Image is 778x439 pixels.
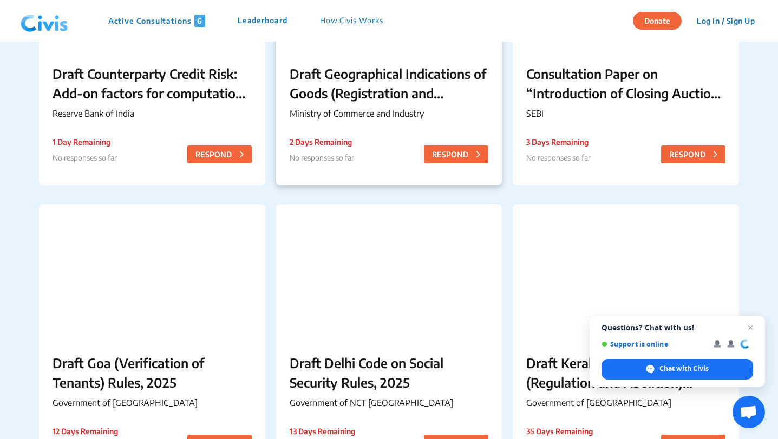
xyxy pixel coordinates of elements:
p: Government of [GEOGRAPHIC_DATA] [526,396,725,409]
p: Draft Geographical Indications of Goods (Registration and Protection) (Amendment) Rules, 2025 [290,64,489,103]
button: RESPOND [187,145,252,163]
p: Ministry of Commerce and Industry [290,107,489,120]
p: Government of [GEOGRAPHIC_DATA] [53,396,252,409]
p: Reserve Bank of India [53,107,252,120]
p: 3 Days Remaining [526,136,591,148]
p: 13 Days Remaining [290,425,355,437]
p: Draft Delhi Code on Social Security Rules, 2025 [290,353,489,392]
span: No responses so far [53,153,117,162]
button: RESPOND [661,145,725,163]
p: Draft Goa (Verification of Tenants) Rules, 2025 [53,353,252,392]
p: 12 Days Remaining [53,425,118,437]
img: navlogo.png [16,5,73,37]
p: Active Consultations [108,15,205,27]
div: Chat with Civis [602,359,753,380]
p: Draft Kerala Contract Labour (Regulation and Abolition) (Amendment) Rules, 2025 [526,353,725,392]
p: 2 Days Remaining [290,136,354,148]
span: 6 [194,15,205,27]
a: Donate [633,15,690,25]
p: How Civis Works [320,15,383,27]
p: Leaderboard [238,15,287,27]
span: No responses so far [526,153,591,162]
span: No responses so far [290,153,354,162]
span: Support is online [602,340,706,348]
button: RESPOND [424,145,488,163]
p: Consultation Paper on “Introduction of Closing Auction Session in the Equity Cash Segment” [526,64,725,103]
button: Donate [633,12,682,30]
p: 1 Day Remaining [53,136,117,148]
span: Questions? Chat with us! [602,323,753,332]
p: SEBI [526,107,725,120]
p: 35 Days Remaining [526,425,593,437]
p: Government of NCT [GEOGRAPHIC_DATA] [290,396,489,409]
button: Log In / Sign Up [690,12,762,29]
span: Chat with Civis [659,364,709,374]
p: Draft Counterparty Credit Risk: Add-on factors for computation of Potential Future Exposure - Rev... [53,64,252,103]
div: Open chat [733,396,765,428]
span: Close chat [744,321,757,334]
